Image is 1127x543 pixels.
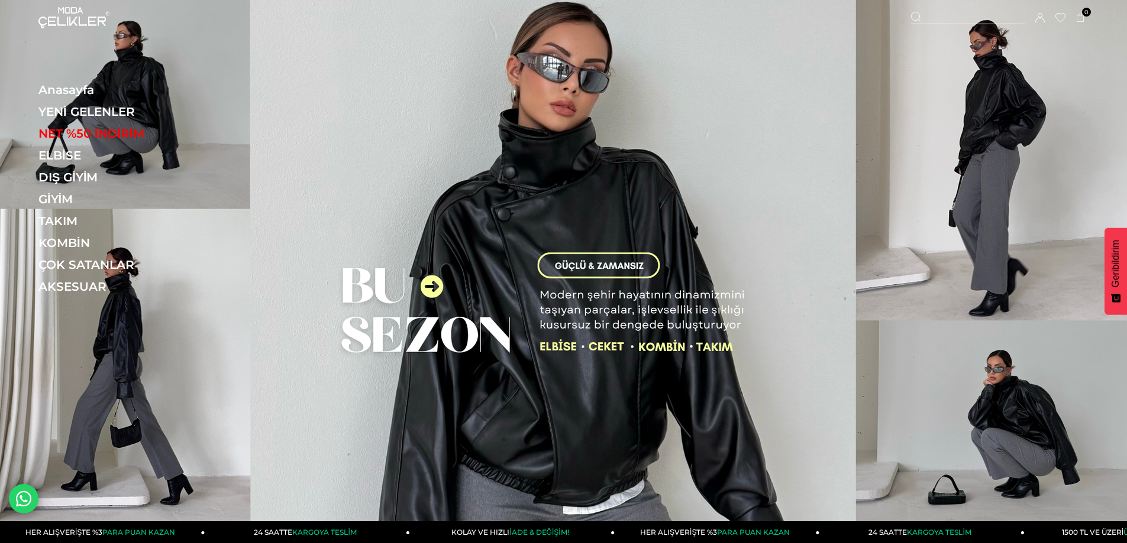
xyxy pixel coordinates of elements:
[38,214,201,228] a: TAKIM
[38,170,201,184] a: DIŞ GİYİM
[717,528,790,537] span: PARA PUAN KAZAN
[38,148,201,162] a: ELBİSE
[820,521,1025,543] a: 24 SAATTEKARGOYA TESLİM
[1076,14,1085,22] a: 0
[1110,240,1121,288] span: Geribildirim
[1105,228,1127,315] button: Geribildirim - Show survey
[205,521,410,543] a: 24 SAATTEKARGOYA TESLİM
[38,236,201,250] a: KOMBİN
[38,258,201,272] a: ÇOK SATANLAR
[509,528,569,537] span: İADE & DEĞİŞİM!
[907,528,971,537] span: KARGOYA TESLİM
[292,528,356,537] span: KARGOYA TESLİM
[1082,8,1091,17] span: 0
[38,7,109,28] img: logo
[38,279,201,294] a: AKSESUAR
[410,521,615,543] a: KOLAY VE HIZLIİADE & DEĞİŞİM!
[615,521,819,543] a: HER ALIŞVERİŞTE %3PARA PUAN KAZAN
[38,192,201,206] a: GİYİM
[38,83,201,97] a: Anasayfa
[38,105,201,119] a: YENİ GELENLER
[102,528,175,537] span: PARA PUAN KAZAN
[38,126,201,141] a: NET %50 İNDİRİM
